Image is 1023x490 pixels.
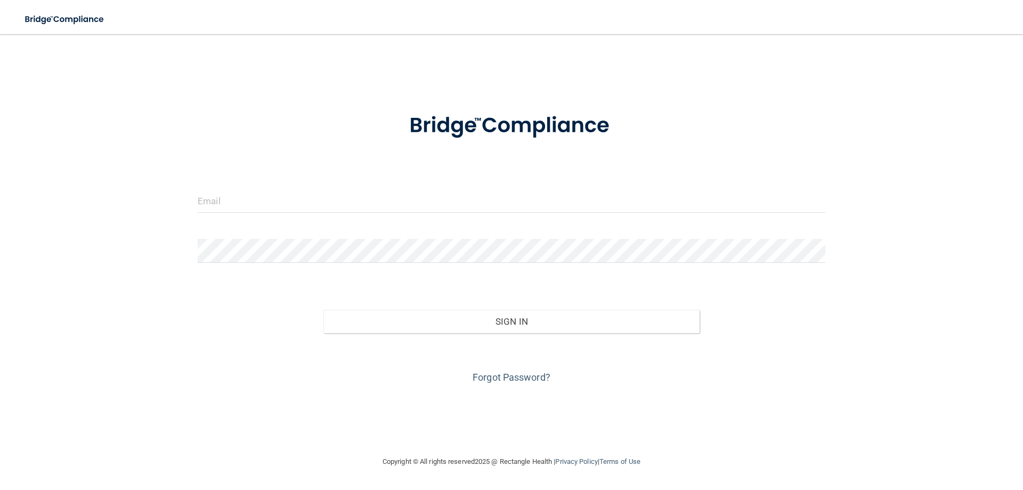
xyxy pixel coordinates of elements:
[387,98,636,154] img: bridge_compliance_login_screen.278c3ca4.svg
[599,457,640,465] a: Terms of Use
[555,457,597,465] a: Privacy Policy
[317,445,706,479] div: Copyright © All rights reserved 2025 @ Rectangle Health | |
[16,9,114,30] img: bridge_compliance_login_screen.278c3ca4.svg
[473,372,550,383] a: Forgot Password?
[198,189,825,213] input: Email
[323,310,700,333] button: Sign In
